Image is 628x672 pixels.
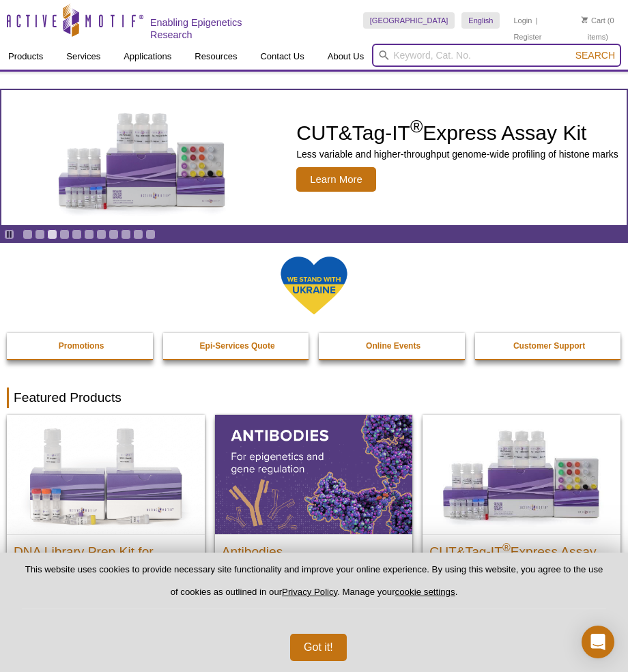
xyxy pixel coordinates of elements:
[536,12,538,29] li: |
[1,90,627,225] article: CUT&Tag-IT Express Assay Kit
[115,44,180,70] a: Applications
[395,587,455,597] button: cookie settings
[571,49,619,61] button: Search
[22,564,606,609] p: This website uses cookies to provide necessary site functionality and improve your online experie...
[372,44,621,67] input: Keyword, Cat. No.
[47,229,57,239] a: Go to slide 3
[222,538,406,559] h2: Antibodies
[363,12,455,29] a: [GEOGRAPHIC_DATA]
[280,255,348,316] img: We Stand With Ukraine
[319,44,372,70] a: About Us
[200,341,275,351] strong: Epi-Services Quote
[582,626,614,658] div: Open Intercom Messenger
[215,415,413,607] a: All Antibodies Antibodies Application-tested antibodies for ChIP, CUT&Tag, and CUT&RUN.
[35,229,45,239] a: Go to slide 2
[145,229,156,239] a: Go to slide 11
[366,341,420,351] strong: Online Events
[7,415,205,634] a: DNA Library Prep Kit for Illumina DNA Library Prep Kit for Illumina® Dual Index NGS Kit for ChIP-...
[575,50,615,61] span: Search
[319,333,468,359] a: Online Events
[513,341,585,351] strong: Customer Support
[72,229,82,239] a: Go to slide 5
[121,229,131,239] a: Go to slide 9
[58,44,109,70] a: Services
[296,123,618,143] h2: CUT&Tag-IT Express Assay Kit
[163,333,312,359] a: Epi-Services Quote
[186,44,245,70] a: Resources
[513,16,532,25] a: Login
[461,12,500,29] a: English
[429,538,614,572] h2: CUT&Tag-IT Express Assay Kit
[109,229,119,239] a: Go to slide 8
[296,148,618,160] p: Less variable and higher-throughput genome-wide profiling of histone marks
[59,341,104,351] strong: Promotions
[96,229,106,239] a: Go to slide 7
[59,229,70,239] a: Go to slide 4
[282,587,337,597] a: Privacy Policy
[475,333,624,359] a: Customer Support
[7,415,205,534] img: DNA Library Prep Kit for Illumina
[423,415,620,534] img: CUT&Tag-IT® Express Assay Kit
[296,167,376,192] span: Learn More
[14,538,198,572] h2: DNA Library Prep Kit for Illumina
[423,415,620,634] a: CUT&Tag-IT® Express Assay Kit CUT&Tag-IT®Express Assay Kit Less variable and higher-throughput ge...
[29,83,255,233] img: CUT&Tag-IT Express Assay Kit
[23,229,33,239] a: Go to slide 1
[7,333,156,359] a: Promotions
[290,634,347,661] button: Got it!
[575,12,621,45] li: (0 items)
[582,16,605,25] a: Cart
[215,415,413,534] img: All Antibodies
[84,229,94,239] a: Go to slide 6
[4,229,14,239] a: Toggle autoplay
[150,16,270,41] h2: Enabling Epigenetics Research
[513,32,541,42] a: Register
[410,117,423,136] sup: ®
[7,388,621,408] h2: Featured Products
[582,16,588,23] img: Your Cart
[502,542,511,553] sup: ®
[1,90,627,225] a: CUT&Tag-IT Express Assay Kit CUT&Tag-IT®Express Assay Kit Less variable and higher-throughput gen...
[252,44,312,70] a: Contact Us
[133,229,143,239] a: Go to slide 10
